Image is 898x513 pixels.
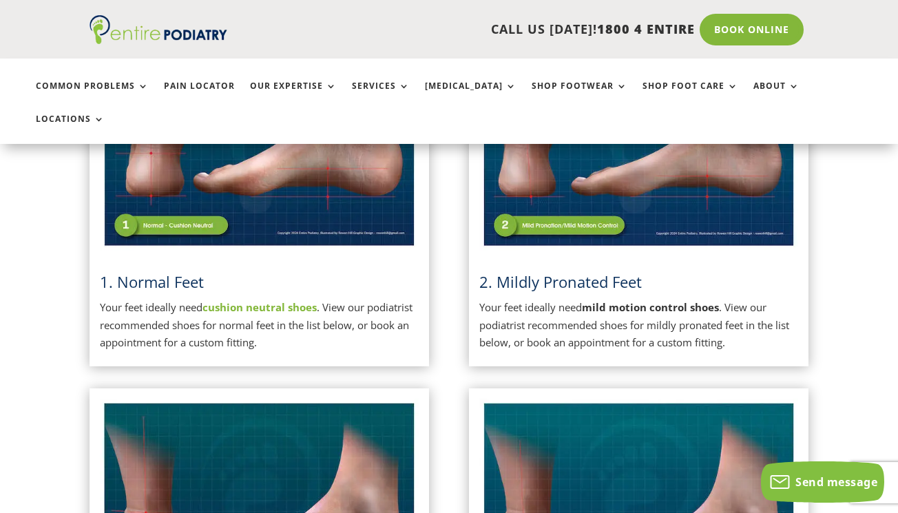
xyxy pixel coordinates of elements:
[753,81,800,111] a: About
[352,81,410,111] a: Services
[36,81,149,111] a: Common Problems
[100,271,204,292] a: 1. Normal Feet
[202,300,317,314] a: cushion neutral shoes
[36,114,105,144] a: Locations
[795,474,877,490] span: Send message
[597,21,695,37] span: 1800 4 ENTIRE
[90,15,227,44] img: logo (1)
[252,21,695,39] p: CALL US [DATE]!
[479,271,642,292] span: 2. Mildly Pronated Feet
[250,81,337,111] a: Our Expertise
[100,299,419,352] p: Your feet ideally need . View our podiatrist recommended shoes for normal feet in the list below,...
[532,81,627,111] a: Shop Footwear
[761,461,884,503] button: Send message
[643,81,738,111] a: Shop Foot Care
[479,299,798,352] p: Your feet ideally need . View our podiatrist recommended shoes for mildly pronated feet in the li...
[425,81,516,111] a: [MEDICAL_DATA]
[164,81,235,111] a: Pain Locator
[582,300,719,314] strong: mild motion control shoes
[90,33,227,47] a: Entire Podiatry
[700,14,804,45] a: Book Online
